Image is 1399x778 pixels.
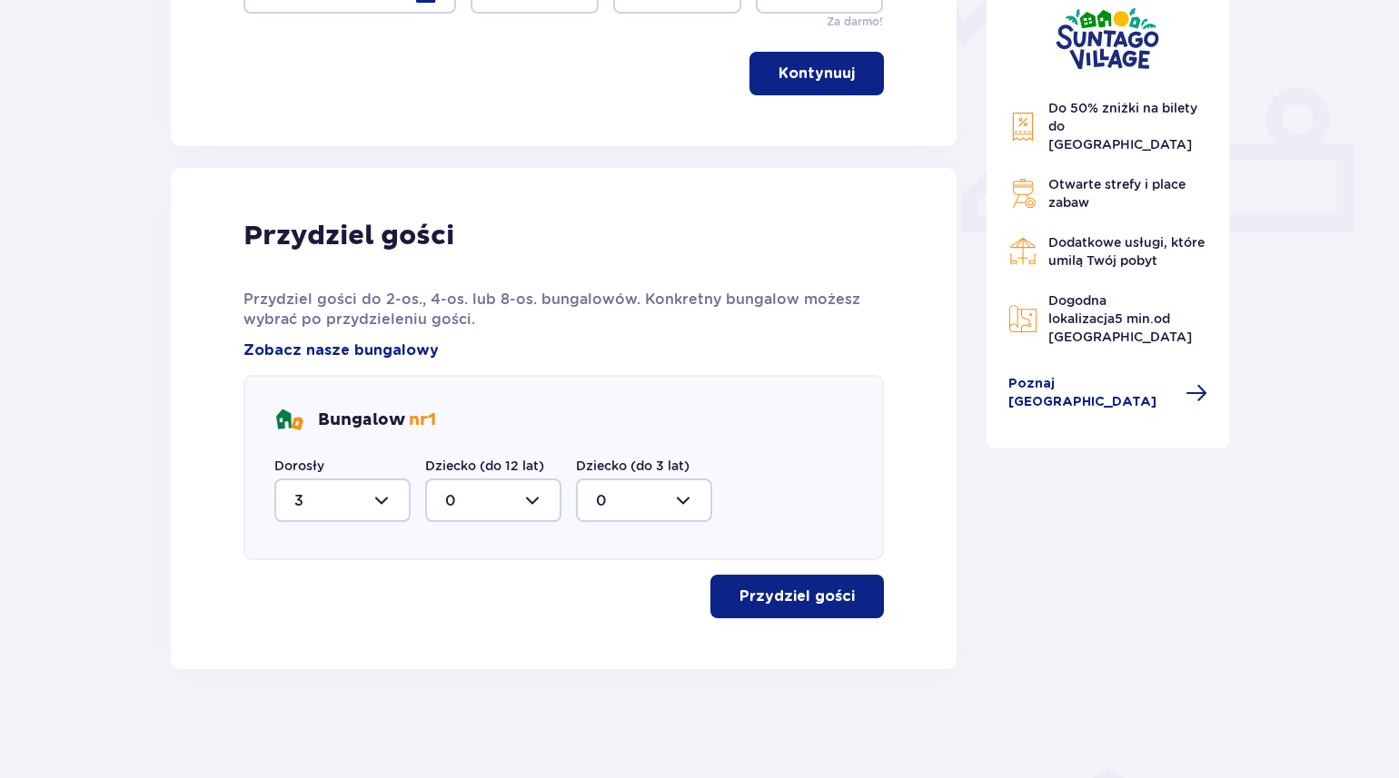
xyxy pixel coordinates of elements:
img: Restaurant Icon [1008,237,1037,266]
p: Przydziel gości [243,219,454,253]
p: Przydziel gości [739,586,855,606]
span: 5 min. [1115,311,1154,326]
a: Poznaj [GEOGRAPHIC_DATA] [1008,375,1208,411]
p: Za darmo! [827,14,883,30]
p: Kontynuuj [779,64,855,84]
img: Map Icon [1008,304,1037,333]
span: Do 50% zniżki na bilety do [GEOGRAPHIC_DATA] [1048,101,1197,152]
img: Grill Icon [1008,179,1037,208]
span: Dodatkowe usługi, które umilą Twój pobyt [1048,235,1205,268]
label: Dziecko (do 3 lat) [576,457,690,475]
button: Przydziel gości [710,575,884,618]
p: Bungalow [318,409,436,431]
span: Dogodna lokalizacja od [GEOGRAPHIC_DATA] [1048,293,1192,344]
p: Przydziel gości do 2-os., 4-os. lub 8-os. bungalowów. Konkretny bungalow możesz wybrać po przydzi... [243,290,884,330]
span: Poznaj [GEOGRAPHIC_DATA] [1008,375,1176,411]
img: Discount Icon [1008,112,1037,142]
img: bungalows Icon [274,406,303,435]
button: Kontynuuj [749,52,884,95]
label: Dziecko (do 12 lat) [425,457,544,475]
span: Otwarte strefy i place zabaw [1048,177,1186,210]
label: Dorosły [274,457,324,475]
img: Suntago Village [1056,7,1159,70]
a: Zobacz nasze bungalowy [243,340,439,360]
span: nr 1 [409,409,436,430]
